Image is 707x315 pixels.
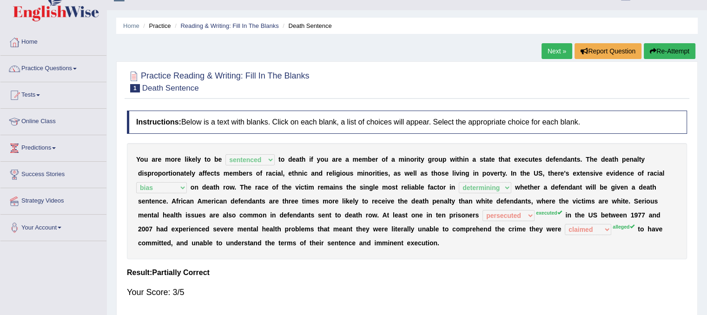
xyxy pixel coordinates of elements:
[381,170,384,177] b: e
[301,184,304,191] b: c
[207,170,211,177] b: e
[276,184,278,191] b: f
[185,156,186,163] b: l
[594,170,595,177] b: i
[353,156,358,163] b: m
[225,184,230,191] b: o
[508,156,510,163] b: t
[384,170,388,177] b: s
[526,170,530,177] b: e
[203,170,205,177] b: f
[372,156,376,163] b: e
[324,156,329,163] b: u
[152,156,155,163] b: a
[276,170,278,177] b: i
[218,156,222,163] b: e
[431,170,434,177] b: t
[334,170,336,177] b: i
[130,84,140,92] span: 1
[127,69,310,92] h2: Practice Reading & Writing: Fill In The Blanks
[306,184,308,191] b: i
[413,170,415,177] b: l
[144,170,147,177] b: s
[421,156,424,163] b: y
[138,170,142,177] b: d
[610,170,614,177] b: v
[272,170,276,177] b: c
[0,82,106,105] a: Tests
[246,170,249,177] b: r
[535,156,538,163] b: e
[382,156,386,163] b: o
[570,156,575,163] b: n
[590,170,594,177] b: s
[288,184,292,191] b: e
[454,170,456,177] b: i
[224,170,229,177] b: m
[166,170,168,177] b: r
[362,156,368,163] b: m
[502,170,505,177] b: y
[418,156,421,163] b: t
[638,170,642,177] b: o
[311,170,315,177] b: a
[302,170,304,177] b: i
[428,156,432,163] b: g
[154,170,158,177] b: o
[283,170,284,177] b: ,
[336,156,338,163] b: r
[194,184,198,191] b: n
[0,215,106,238] a: Your Account
[485,156,489,163] b: a
[186,156,188,163] b: i
[336,170,340,177] b: g
[292,170,294,177] b: t
[573,170,576,177] b: e
[443,156,447,163] b: p
[214,170,216,177] b: t
[614,156,619,163] b: h
[299,184,301,191] b: i
[230,184,234,191] b: w
[639,156,641,163] b: t
[216,184,220,191] b: h
[240,184,244,191] b: T
[282,184,284,191] b: t
[511,170,513,177] b: I
[346,170,350,177] b: u
[197,156,201,163] b: y
[223,184,225,191] b: r
[261,184,265,191] b: c
[455,156,457,163] b: i
[320,184,324,191] b: e
[563,156,567,163] b: d
[326,170,329,177] b: r
[332,156,336,163] b: a
[586,170,590,177] b: n
[457,156,459,163] b: t
[414,156,416,163] b: r
[491,156,495,163] b: e
[549,156,553,163] b: e
[641,170,644,177] b: f
[180,22,278,29] a: Reading & Writing: Fill In The Blanks
[256,170,260,177] b: o
[199,170,203,177] b: a
[302,156,306,163] b: h
[214,156,218,163] b: b
[622,156,626,163] b: p
[385,156,388,163] b: f
[580,156,582,163] b: .
[147,170,152,177] b: p
[615,170,619,177] b: d
[216,170,220,177] b: s
[238,170,243,177] b: b
[288,156,292,163] b: d
[490,170,494,177] b: v
[554,170,558,177] b: e
[188,156,192,163] b: k
[280,21,331,30] li: Death Sentence
[463,156,465,163] b: i
[465,156,469,163] b: n
[278,156,281,163] b: t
